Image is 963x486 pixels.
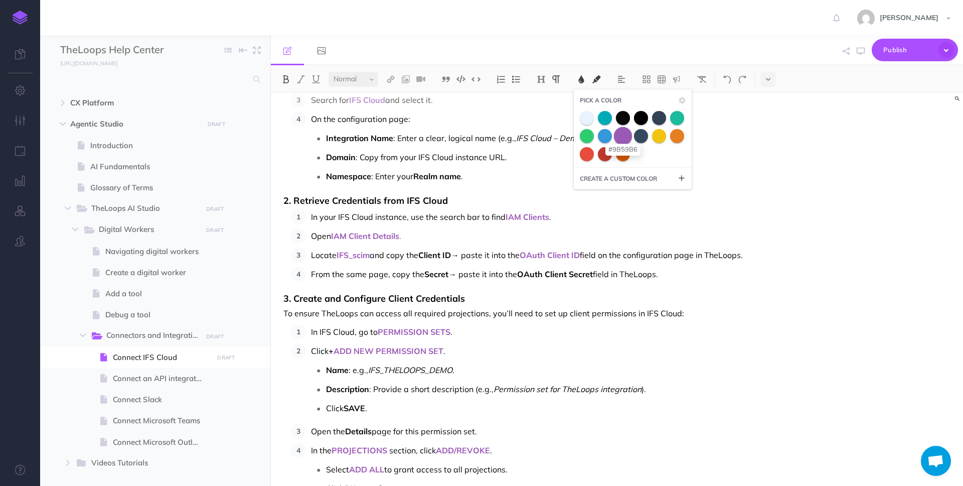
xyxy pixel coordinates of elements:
[105,246,210,258] span: Navigating digital workers
[206,227,224,233] small: DRAFT
[371,171,413,181] span: : Enter your
[204,118,229,130] button: DRAFT
[326,152,356,162] span: Domain
[537,75,546,83] img: Headings dropdown button
[516,133,615,143] span: IFS Cloud – Demo Instance
[113,373,210,385] span: Connect an API integration
[520,250,580,260] span: OAuth Client ID
[113,394,210,406] span: Connect Slack
[875,13,943,22] span: [PERSON_NAME]
[921,446,951,476] div: Open chat
[592,75,601,83] img: Text background color button
[451,250,520,260] span: → paste it into the
[113,351,210,363] span: Connect IFS Cloud
[436,445,490,455] span: ADD/REVOKE
[60,60,117,67] small: [URL][DOMAIN_NAME]
[334,346,443,356] span: ADD NEW PERMISSION SET
[593,269,658,279] span: field in TheLoops.
[657,75,666,83] img: Create table button
[311,212,506,222] span: In your IFS Cloud instance, use the search bar to find
[356,152,507,162] span: : Copy from your IFS Cloud instance URL.
[337,250,370,260] span: IFS_scim
[106,329,209,342] span: Connectors and Integrations
[452,365,454,375] span: .
[206,206,224,212] small: DRAFT
[281,75,290,83] img: Bold button
[580,250,743,260] span: field on the configuration page in TheLoops.
[577,75,586,83] img: Text color button
[311,269,424,279] span: From the same page, copy the
[672,75,681,83] img: Callout dropdown menu button
[512,75,521,83] img: Unordered list button
[386,75,395,83] img: Link button
[105,267,210,279] span: Create a digital worker
[60,43,178,58] input: Documentation Name
[872,39,958,61] button: Publish
[450,327,452,337] span: .
[311,231,331,241] span: Open
[349,95,385,105] span: IFS Cloud
[697,75,706,83] img: Clear styles button
[368,365,452,375] span: IFS_THELOOPS_DEMO
[326,464,349,474] span: Select
[349,464,384,474] span: ADD ALL
[549,212,551,222] span: .
[494,384,641,394] span: Permission set for TheLoops integration
[214,352,239,363] button: DRAFT
[311,95,349,105] span: Search for
[448,269,517,279] span: → paste it into the
[326,403,344,413] span: Click
[326,133,393,143] span: Integration Name
[506,212,549,222] span: IAM Clients
[90,140,210,152] span: Introduction
[60,70,247,88] input: Search
[203,203,228,215] button: DRAFT
[70,97,198,109] span: CX Platform
[378,327,450,337] span: PERMISSION SETS
[471,75,480,83] img: Inline code button
[617,75,626,83] img: Alignment dropdown menu button
[344,403,365,413] span: SAVE
[329,346,334,356] span: +
[401,75,410,83] img: Add image button
[738,75,747,83] img: Redo
[90,161,210,173] span: AI Fundamentals
[105,309,210,321] span: Debug a tool
[13,11,28,25] img: logo-mark.svg
[311,75,320,83] img: Underline button
[331,231,399,241] span: IAM Client Details
[311,346,329,356] span: Click
[365,403,367,413] span: .
[311,327,378,337] span: In IFS Cloud, go to
[399,231,401,241] span: .
[418,250,451,260] span: Client ID
[99,223,195,236] span: Digital Workers
[203,224,228,236] button: DRAFT
[91,457,195,470] span: Videos Tutorials
[40,58,127,68] a: [URL][DOMAIN_NAME]
[369,384,494,394] span: : Provide a short description (e.g.,
[424,269,448,279] span: Secret
[552,75,561,83] img: Paragraph button
[326,171,371,181] span: Namespace
[349,365,368,375] span: : e.g.,
[461,171,463,181] span: .
[385,95,433,105] span: and select it.
[113,436,210,448] span: Connect Microsoft Outlook
[372,426,477,436] span: page for this permission set.
[580,95,621,105] span: PICK A COLOR
[203,331,228,342] button: DRAFT
[208,121,225,128] small: DRAFT
[389,445,436,455] span: section, click
[332,445,387,455] span: PROJECTIONS
[443,346,445,356] span: .
[456,75,465,83] img: Code block button
[311,114,410,124] span: On the configuration page:
[857,10,875,27] img: 21e142feef428a111d1e80b1ac78ce4f.jpg
[326,384,369,394] span: Description
[416,75,425,83] img: Add video button
[311,445,332,455] span: In the
[490,445,492,455] span: .
[580,174,657,183] small: CREATE A CUSTOM COLOR
[413,171,461,181] span: Realm name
